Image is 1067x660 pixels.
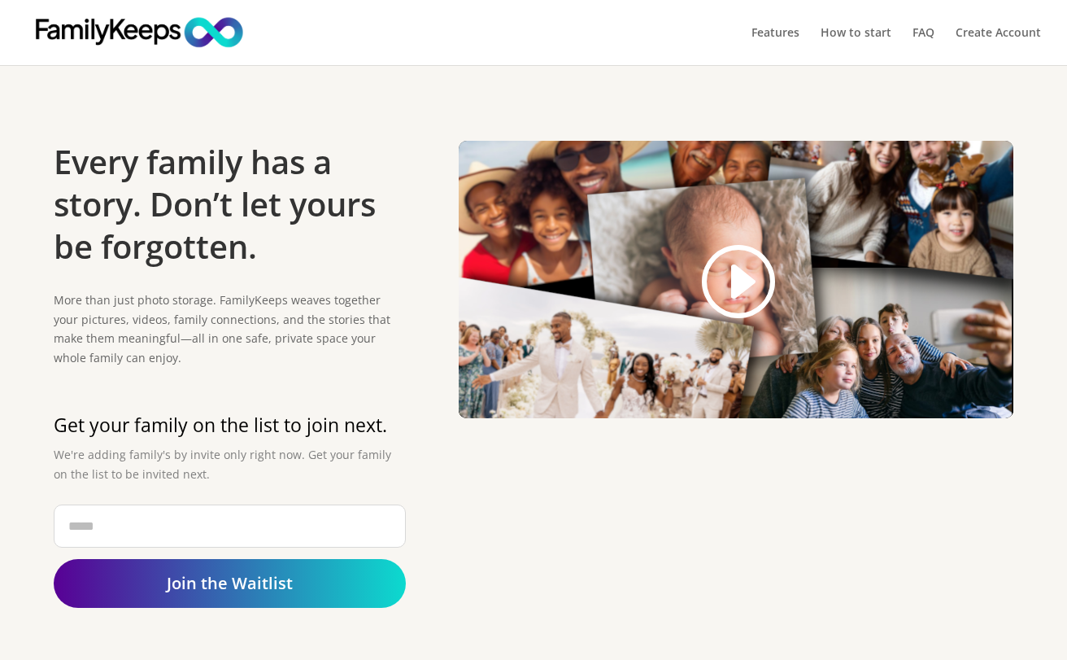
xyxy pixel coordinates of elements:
a: Join the Waitlist [54,559,406,608]
a: How to start [821,27,891,65]
a: Create Account [956,27,1041,65]
img: FamilyKeeps [28,15,250,50]
span: We're adding family's by invite only right now. Get your family on the list to be invited next. [54,447,391,482]
a: Features [751,27,799,65]
p: More than just photo storage. FamilyKeeps weaves together your pictures, videos, family connectio... [54,291,406,368]
span: Join the Waitlist [167,572,293,594]
h2: Get your family on the list to join next. [54,414,406,445]
a: FAQ [912,27,934,65]
h1: Every family has a story. Don’t let yours be forgotten. [54,141,406,276]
